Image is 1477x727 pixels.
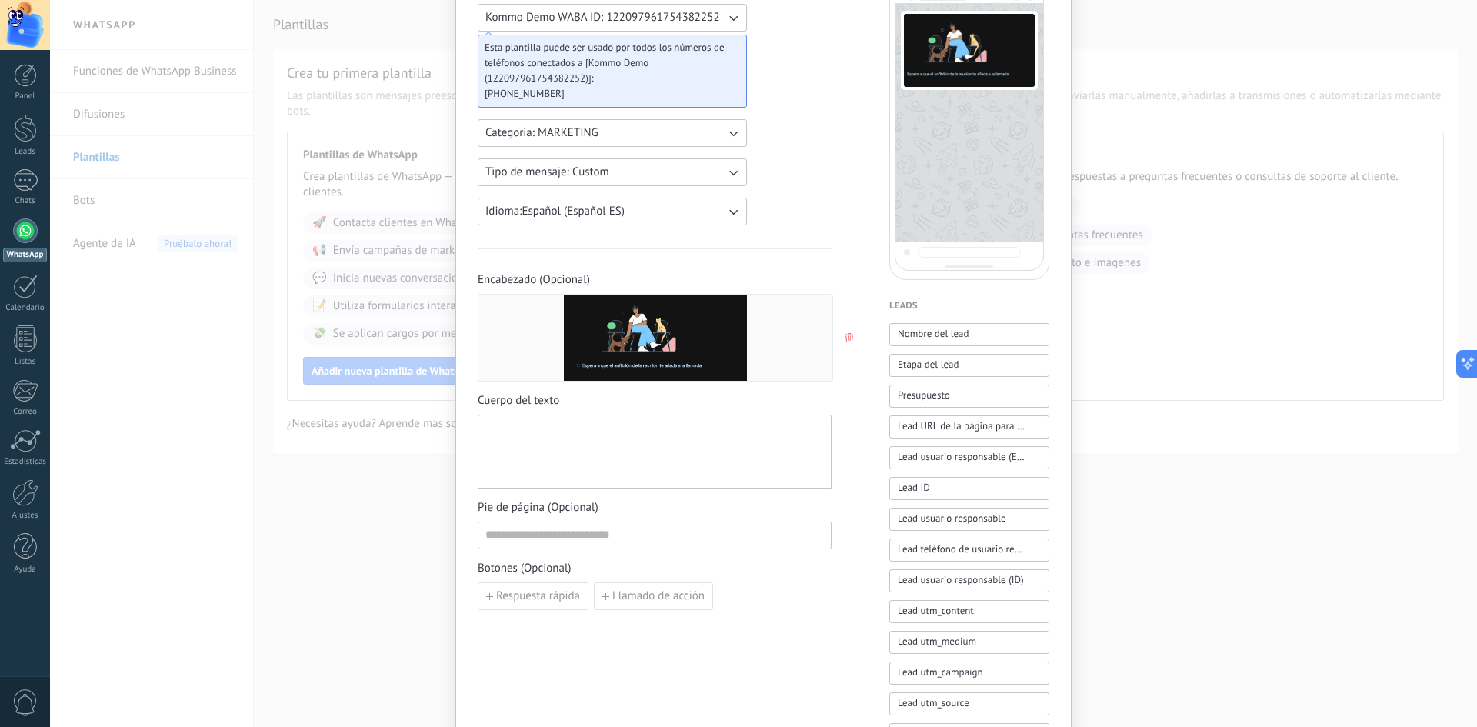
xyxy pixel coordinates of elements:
span: Respuesta rápida [496,591,580,602]
span: Etapa del lead [898,357,959,372]
button: Lead utm_medium [889,631,1049,654]
span: Pie de página (Opcional) [478,500,832,515]
span: Lead usuario responsable (ID) [898,572,1024,588]
span: Lead utm_campaign [898,665,983,680]
div: Ayuda [3,565,48,575]
span: Idioma: Español (Español ES) [485,204,625,219]
span: Lead ID [898,480,930,495]
span: Lead URL de la página para compartir con los clientes [898,419,1025,434]
button: Lead teléfono de usuario responsable [889,539,1049,562]
span: Lead teléfono de usuario responsable [898,542,1025,557]
span: Nombre del lead [898,326,969,342]
div: Estadísticas [3,457,48,467]
span: Encabezado (Opcional) [478,272,832,288]
span: [PHONE_NUMBER] [485,86,728,102]
button: Categoria: MARKETING [478,119,747,147]
button: Respuesta rápida [478,582,588,610]
h4: Leads [889,298,1049,314]
button: Lead utm_campaign [889,662,1049,685]
span: Botones (Opcional) [478,561,832,576]
button: Llamado de acción [594,582,713,610]
button: Lead utm_source [889,692,1049,715]
div: Listas [3,357,48,367]
button: Presupuesto [889,385,1049,408]
span: Categoria: MARKETING [485,125,598,141]
button: Lead usuario responsable (ID) [889,569,1049,592]
button: Kommo Demo WABA ID: 122097961754382252 [478,4,747,32]
span: Kommo Demo WABA ID: 122097961754382252 [485,10,720,25]
div: Correo [3,407,48,417]
span: Tipo de mensaje: Custom [485,165,609,180]
button: Nombre del lead [889,323,1049,346]
span: Cuerpo del texto [478,393,832,409]
div: Ajustes [3,511,48,521]
span: Lead utm_content [898,603,974,619]
div: Leads [3,147,48,157]
button: Lead utm_content [889,600,1049,623]
button: Lead ID [889,477,1049,500]
button: Etapa del lead [889,354,1049,377]
span: Presupuesto [898,388,950,403]
span: Lead usuario responsable (Email) [898,449,1025,465]
span: Llamado de acción [612,591,705,602]
img: Preview [904,14,1035,87]
button: Lead usuario responsable (Email) [889,446,1049,469]
button: Lead URL de la página para compartir con los clientes [889,415,1049,439]
button: Tipo de mensaje: Custom [478,158,747,186]
span: Lead utm_medium [898,634,976,649]
button: Idioma:Español (Español ES) [478,198,747,225]
div: Chats [3,196,48,206]
div: WhatsApp [3,248,47,262]
div: Panel [3,92,48,102]
span: Esta plantilla puede ser usado por todos los números de teléfonos conectados a [Kommo Demo (12209... [485,40,728,86]
span: Lead usuario responsable [898,511,1006,526]
button: Lead usuario responsable [889,508,1049,531]
span: Lead utm_source [898,695,969,711]
div: Calendario [3,303,48,313]
img: Preview [564,295,746,381]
